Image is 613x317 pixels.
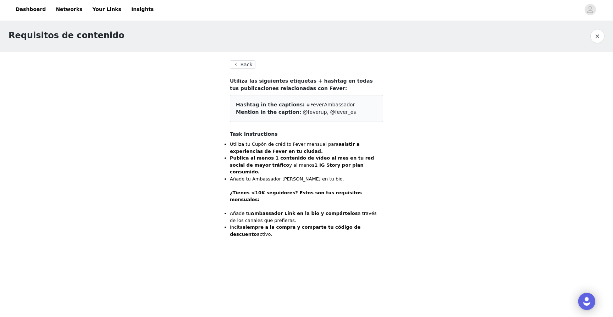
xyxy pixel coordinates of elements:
li: y al menos [230,155,383,176]
strong: ¿Tienes <10K seguidores? Estos son tus requisitos mensuales: [230,190,362,202]
li: Incita activo. [230,224,383,238]
span: @feverup, @fever_es [303,109,356,115]
strong: Ambassador Link en la bio y compártelos [251,211,358,216]
li: Añade tu a través de los canales que prefieras. [230,210,383,224]
a: Networks [51,1,87,17]
li: Utiliza tu Cupón de crédito Fever mensual para [230,141,383,155]
li: Añade tu Ambassador [PERSON_NAME] en tu bio. [230,176,383,183]
span: Hashtag in the captions: [236,102,305,107]
h4: Task Instructions [230,130,383,138]
strong: Publica al menos 1 contenido de vídeo al mes en tu red social de mayor tráfico [230,155,374,168]
a: Insights [127,1,158,17]
div: avatar [587,4,593,15]
strong: asistir a experiencias de Fever en tu ciudad. [230,141,360,154]
a: Dashboard [11,1,50,17]
span: #FeverAmbassador [306,102,355,107]
span: Mention in the caption: [236,109,301,115]
div: Open Intercom Messenger [578,293,595,310]
strong: siempre a la compra y comparte tu código de descuento [230,224,360,237]
a: Your Links [88,1,126,17]
h4: Utiliza las siguientes etiquetas + hashtag en todas tus publicaciones relacionadas con Fever: [230,77,383,92]
button: Back [230,60,255,69]
h1: Requisitos de contenido [9,29,125,42]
